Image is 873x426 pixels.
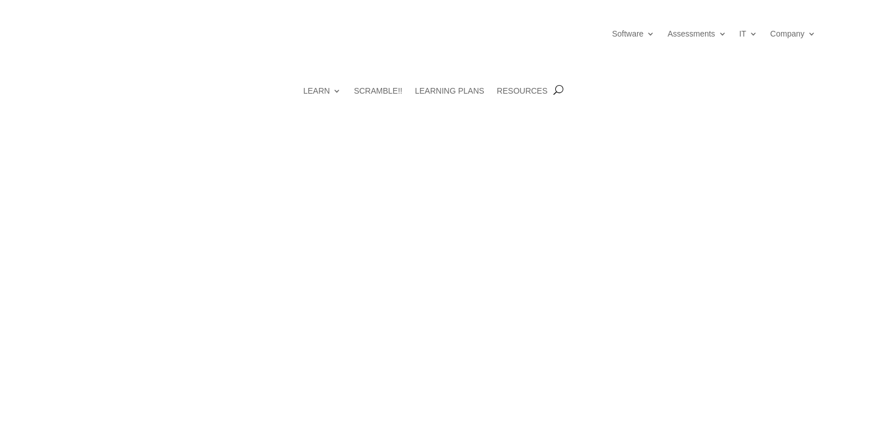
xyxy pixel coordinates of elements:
a: SCRAMBLE!! [354,86,402,112]
a: Assessments [667,11,726,56]
a: LEARNING PLANS [415,86,484,112]
a: RESOURCES [497,86,548,112]
a: LEARN [303,86,342,112]
a: IT [739,11,758,56]
a: Company [770,11,816,56]
a: Software [612,11,655,56]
